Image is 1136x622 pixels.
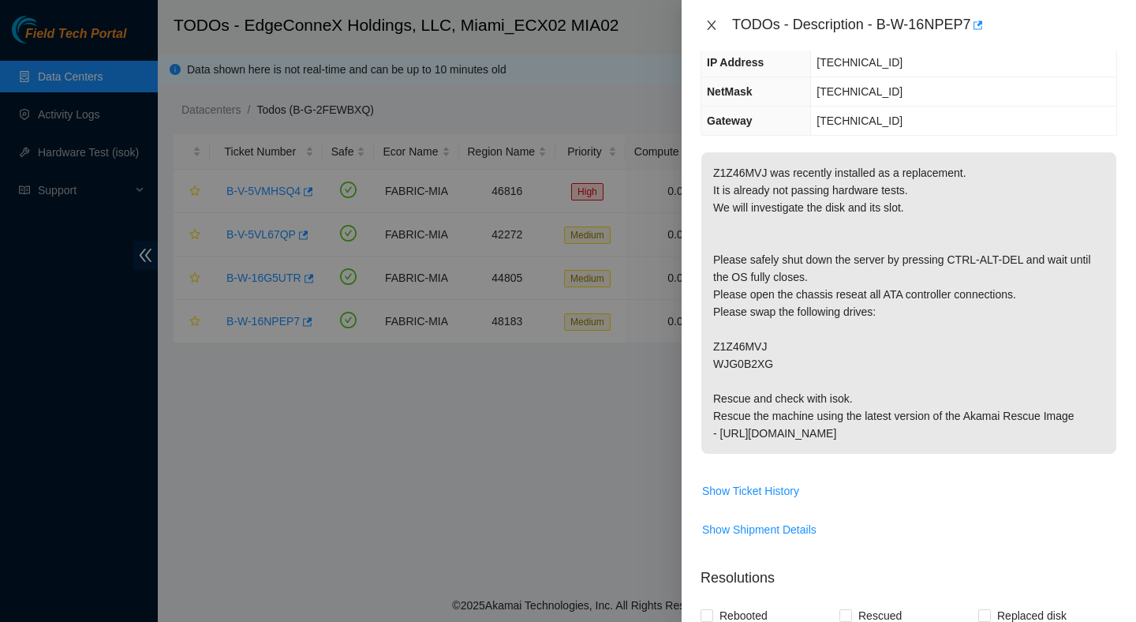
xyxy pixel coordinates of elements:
div: TODOs - Description - B-W-16NPEP7 [732,13,1117,38]
span: Gateway [707,114,753,127]
button: Close [701,18,723,33]
span: close [705,19,718,32]
p: Z1Z46MVJ was recently installed as a replacement. It is already not passing hardware tests. We wi... [701,152,1116,454]
span: [TECHNICAL_ID] [816,56,902,69]
span: [TECHNICAL_ID] [816,85,902,98]
button: Show Shipment Details [701,517,817,542]
span: Show Shipment Details [702,521,816,538]
span: Show Ticket History [702,482,799,500]
span: IP Address [707,56,764,69]
span: [TECHNICAL_ID] [816,114,902,127]
p: Resolutions [701,555,1117,589]
span: NetMask [707,85,753,98]
button: Show Ticket History [701,478,800,504]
